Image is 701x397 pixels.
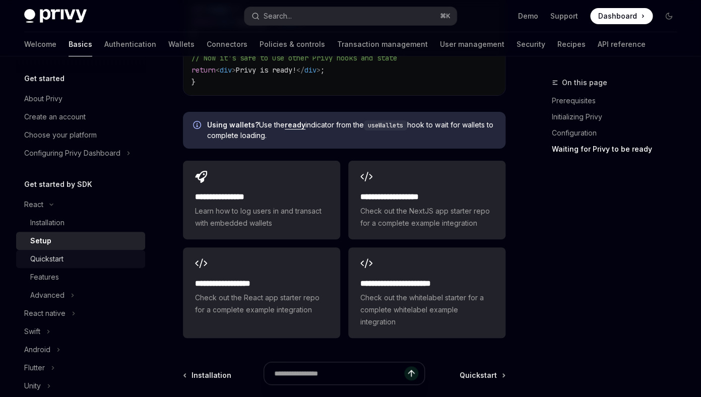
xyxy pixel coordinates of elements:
a: User management [440,32,504,56]
div: Swift [24,325,40,338]
span: Privy is ready! [236,65,296,75]
span: ; [321,65,325,75]
div: React native [24,307,66,319]
button: Toggle dark mode [661,8,677,24]
a: Basics [69,32,92,56]
a: ready [285,120,305,129]
button: Toggle Swift section [16,322,145,341]
span: < [216,65,220,75]
a: Create an account [16,108,145,126]
a: Quickstart [16,250,145,268]
a: Setup [16,232,145,250]
div: Unity [24,380,41,392]
div: Android [24,344,50,356]
a: Prerequisites [552,93,685,109]
span: div [304,65,316,75]
span: Dashboard [598,11,637,21]
a: Connectors [207,32,247,56]
div: About Privy [24,93,62,105]
img: dark logo [24,9,87,23]
span: Check out the NextJS app starter repo for a complete example integration [360,205,493,229]
a: Transaction management [337,32,428,56]
div: Create an account [24,111,86,123]
a: Initializing Privy [552,109,685,125]
a: Demo [518,11,538,21]
a: Support [550,11,578,21]
input: Ask a question... [274,362,404,384]
h5: Get started by SDK [24,178,92,190]
span: Use the indicator from the hook to wait for wallets to complete loading. [207,120,495,141]
div: Quickstart [30,253,63,265]
span: ⌘ K [440,12,451,20]
a: **** **** **** *Learn how to log users in and transact with embedded wallets [183,161,340,239]
div: Setup [30,235,51,247]
span: > [232,65,236,75]
button: Toggle Configuring Privy Dashboard section [16,144,145,162]
button: Toggle Flutter section [16,359,145,377]
a: Security [517,32,545,56]
span: } [192,78,196,87]
svg: Info [193,121,203,131]
a: **** **** **** ****Check out the NextJS app starter repo for a complete example integration [348,161,505,239]
a: Installation [16,214,145,232]
a: **** **** **** ***Check out the React app starter repo for a complete example integration [183,247,340,338]
strong: Using wallets? [207,120,259,129]
div: Choose your platform [24,129,97,141]
div: Installation [30,217,65,229]
a: Recipes [557,32,586,56]
div: Flutter [24,362,45,374]
span: // Now it's safe to use other Privy hooks and state [192,53,397,62]
span: > [316,65,321,75]
span: return [192,65,216,75]
a: Choose your platform [16,126,145,144]
span: Check out the React app starter repo for a complete example integration [195,292,328,316]
a: Authentication [104,32,156,56]
span: div [220,65,232,75]
button: Toggle Advanced section [16,286,145,304]
a: Welcome [24,32,56,56]
span: On this page [562,77,607,89]
a: Features [16,268,145,286]
div: React [24,198,43,211]
button: Toggle React section [16,195,145,214]
button: Toggle Unity section [16,377,145,395]
a: Policies & controls [260,32,325,56]
div: Configuring Privy Dashboard [24,147,120,159]
a: API reference [598,32,646,56]
code: useWallets [364,120,407,130]
a: About Privy [16,90,145,108]
div: Search... [264,10,292,22]
a: Wallets [168,32,195,56]
span: </ [296,65,304,75]
button: Toggle React native section [16,304,145,322]
span: Learn how to log users in and transact with embedded wallets [195,205,328,229]
h5: Get started [24,73,65,85]
button: Send message [404,366,418,380]
span: Check out the whitelabel starter for a complete whitelabel example integration [360,292,493,328]
div: Advanced [30,289,65,301]
div: Features [30,271,59,283]
button: Open search [244,7,457,25]
button: Toggle Android section [16,341,145,359]
a: Dashboard [590,8,653,24]
a: Waiting for Privy to be ready [552,141,685,157]
a: Configuration [552,125,685,141]
a: **** **** **** **** ***Check out the whitelabel starter for a complete whitelabel example integra... [348,247,505,338]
